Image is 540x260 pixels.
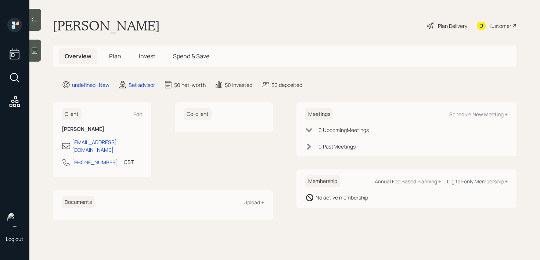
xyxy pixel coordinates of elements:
[72,81,109,89] div: undefined · New
[72,158,118,166] div: [PHONE_NUMBER]
[244,199,264,206] div: Upload +
[305,175,340,187] h6: Membership
[438,22,467,30] div: Plan Delivery
[65,52,91,60] span: Overview
[447,178,508,185] div: Digital-only Membership +
[62,196,95,208] h6: Documents
[225,81,252,89] div: $0 invested
[124,158,134,166] div: CST
[271,81,302,89] div: $0 deposited
[129,81,155,89] div: Set advisor
[133,111,143,118] div: Edit
[375,178,441,185] div: Annual Fee Based Planning +
[316,194,368,201] div: No active membership
[72,138,143,154] div: [EMAIL_ADDRESS][DOMAIN_NAME]
[489,22,511,30] div: Kustomer
[449,111,508,118] div: Schedule New Meeting +
[62,126,143,132] h6: [PERSON_NAME]
[53,18,160,34] h1: [PERSON_NAME]
[305,108,333,120] h6: Meetings
[173,52,209,60] span: Spend & Save
[6,235,24,242] div: Log out
[7,212,22,227] img: retirable_logo.png
[184,108,212,120] h6: Co-client
[318,126,369,134] div: 0 Upcoming Meeting s
[318,143,356,150] div: 0 Past Meeting s
[139,52,155,60] span: Invest
[174,81,206,89] div: $0 net-worth
[109,52,121,60] span: Plan
[62,108,82,120] h6: Client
